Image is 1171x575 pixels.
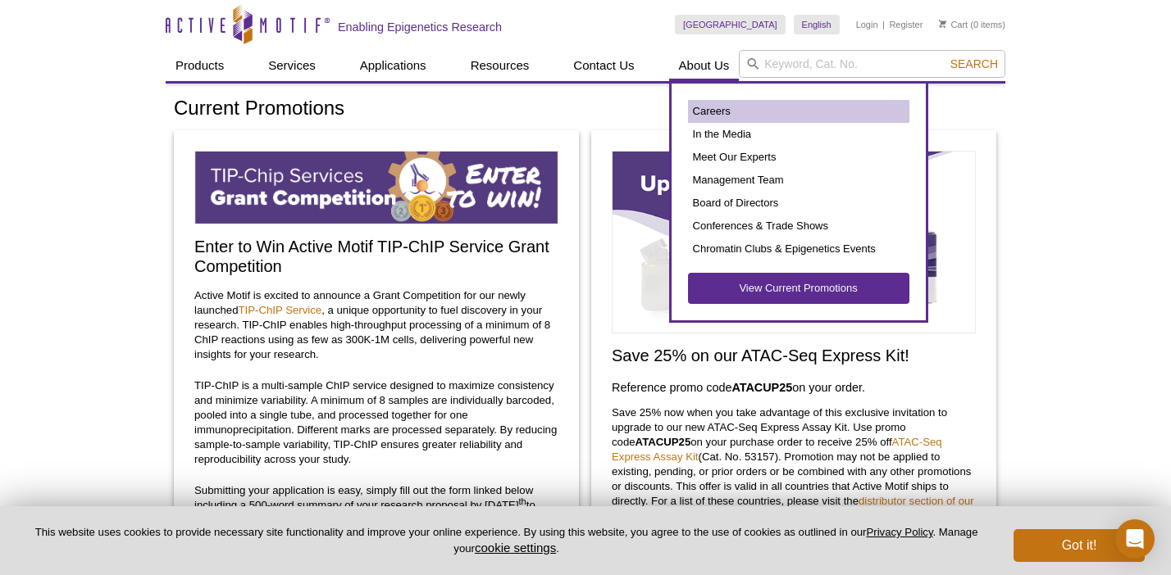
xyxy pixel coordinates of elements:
a: TIP-ChIP Service [239,304,322,316]
h3: Reference promo code on your order. [612,378,976,397]
a: [GEOGRAPHIC_DATA] [675,15,786,34]
a: Board of Directors [688,192,909,215]
h2: Save 25% on our ATAC-Seq Express Kit! [612,346,976,365]
a: Chromatin Clubs & Epigenetics Events [688,238,909,260]
sup: th [519,496,526,505]
a: Management Team [688,169,909,192]
strong: ATACUP25 [731,381,792,394]
a: Products [166,50,234,81]
li: | [882,15,885,34]
strong: ATACUP25 [636,436,691,448]
img: Save on ATAC-Seq Express Assay Kit [612,151,976,333]
img: Your Cart [939,20,946,28]
p: This website uses cookies to provide necessary site functionality and improve your online experie... [26,525,986,556]
a: Contact Us [563,50,644,81]
a: Login [856,19,878,30]
p: Submitting your application is easy, simply fill out the form linked below including a 500-word s... [194,483,558,527]
a: English [794,15,840,34]
h2: Enter to Win Active Motif TIP-ChIP Service Grant Competition [194,237,558,276]
p: TIP-ChIP is a multi-sample ChIP service designed to maximize consistency and minimize variability... [194,378,558,467]
a: View Current Promotions [688,273,909,304]
li: (0 items) [939,15,1005,34]
span: Search [950,57,998,70]
img: TIP-ChIP Service Grant Competition [194,151,558,224]
a: Privacy Policy [866,526,932,538]
a: Resources [461,50,540,81]
a: Register [889,19,923,30]
a: Services [258,50,326,81]
a: Conferences & Trade Shows [688,215,909,238]
p: Active Motif is excited to announce a Grant Competition for our newly launched , a unique opportu... [194,288,558,362]
button: Got it! [1014,529,1145,562]
a: Cart [939,19,968,30]
a: Applications [350,50,436,81]
a: Meet Our Experts [688,146,909,169]
button: cookie settings [475,541,556,555]
a: In the Media [688,123,909,146]
p: Save 25% now when you take advantage of this exclusive invitation to upgrade to our new ATAC-Seq ... [612,405,976,523]
a: About Us [669,50,740,81]
h1: Current Promotions [174,97,997,121]
button: Search [945,57,1003,71]
a: Careers [688,100,909,123]
h2: Enabling Epigenetics Research [338,20,502,34]
div: Open Intercom Messenger [1115,519,1155,559]
input: Keyword, Cat. No. [739,50,1005,78]
a: distributor section of our web site [612,495,974,522]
